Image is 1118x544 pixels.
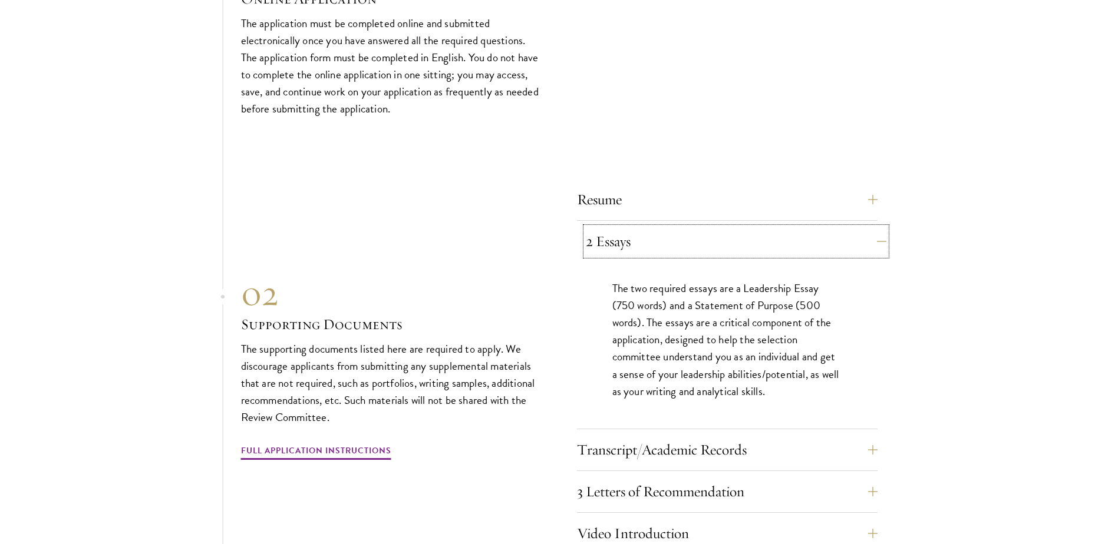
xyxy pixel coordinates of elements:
[241,340,542,426] p: The supporting documents listed here are required to apply. We discourage applicants from submitt...
[612,280,842,399] p: The two required essays are a Leadership Essay (750 words) and a Statement of Purpose (500 words)...
[586,227,886,256] button: 2 Essays
[577,436,878,464] button: Transcript/Academic Records
[577,185,878,214] button: Resume
[241,314,542,334] h3: Supporting Documents
[241,272,542,314] div: 02
[241,15,542,117] p: The application must be completed online and submitted electronically once you have answered all ...
[577,477,878,506] button: 3 Letters of Recommendation
[241,443,391,462] a: Full Application Instructions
